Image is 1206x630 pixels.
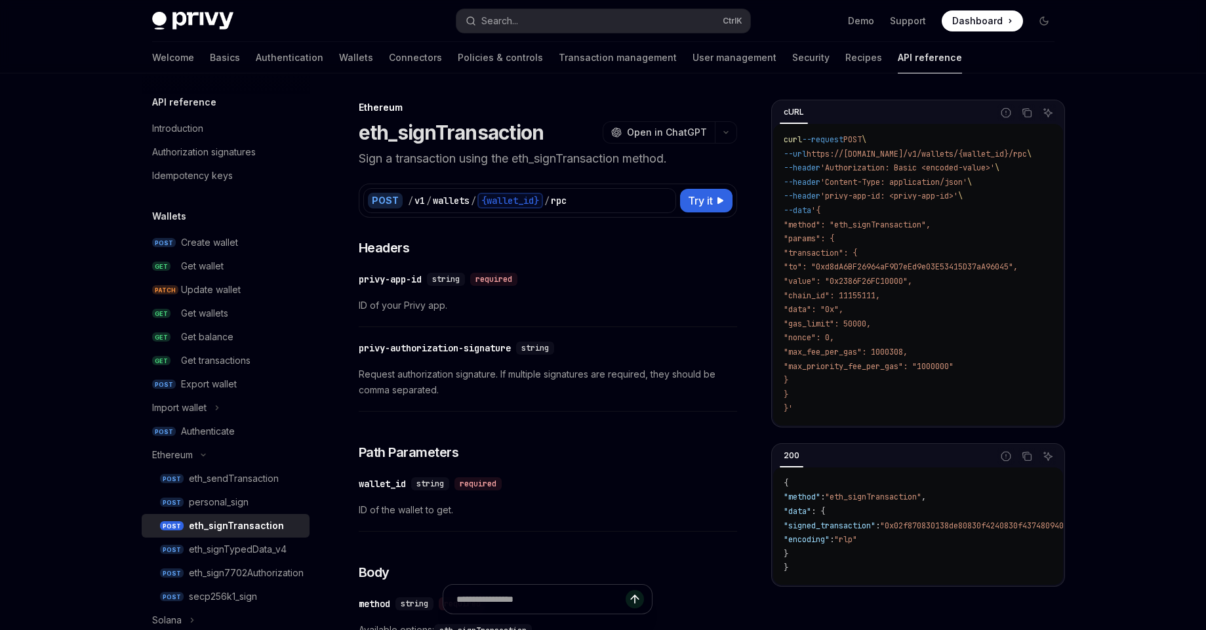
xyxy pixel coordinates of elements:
a: POSTsecp256k1_sign [142,585,310,608]
div: Import wallet [152,400,207,416]
button: Toggle Ethereum section [142,443,310,467]
a: GETGet balance [142,325,310,349]
span: --header [784,163,820,173]
span: Dashboard [952,14,1003,28]
a: Demo [848,14,874,28]
span: Ctrl K [723,16,742,26]
p: Sign a transaction using the eth_signTransaction method. [359,149,737,168]
span: "method": "eth_signTransaction", [784,220,931,230]
a: GETGet wallets [142,302,310,325]
span: Headers [359,239,410,257]
div: Ethereum [359,101,737,114]
span: \ [1027,149,1032,159]
span: \ [958,191,963,201]
a: Introduction [142,117,310,140]
a: Wallets [339,42,373,73]
a: Welcome [152,42,194,73]
div: Export wallet [181,376,237,392]
a: POSTeth_signTypedData_v4 [142,538,310,561]
h1: eth_signTransaction [359,121,544,144]
div: required [470,273,517,286]
div: wallets [433,194,470,207]
a: POSTeth_signTransaction [142,514,310,538]
span: Request authorization signature. If multiple signatures are required, they should be comma separa... [359,366,737,398]
button: Report incorrect code [997,104,1015,121]
span: Open in ChatGPT [627,126,707,139]
a: PATCHUpdate wallet [142,278,310,302]
a: POSTAuthenticate [142,420,310,443]
a: POSTeth_sign7702Authorization [142,561,310,585]
input: Ask a question... [456,585,626,614]
span: POST [152,427,176,437]
span: \ [967,177,972,187]
div: 200 [780,448,803,463]
span: '{ [811,205,820,216]
a: Security [792,42,830,73]
button: Copy the contents from the code block [1018,448,1035,465]
div: privy-authorization-signature [359,342,511,355]
div: Search... [481,13,518,29]
span: "max_fee_per_gas": 1000308, [784,347,908,357]
span: }' [784,403,793,414]
a: Authorization signatures [142,140,310,164]
span: POST [160,545,184,555]
a: Dashboard [942,10,1023,31]
span: : [875,521,880,531]
a: Transaction management [559,42,677,73]
span: "encoding" [784,534,830,545]
a: Idempotency keys [142,164,310,187]
span: "params": { [784,233,834,244]
span: GET [152,332,171,342]
span: Path Parameters [359,443,459,462]
span: "data" [784,506,811,517]
span: --url [784,149,807,159]
span: : [830,534,834,545]
span: } [784,562,788,573]
div: eth_sign7702Authorization [189,565,304,581]
button: Toggle Import wallet section [142,396,310,420]
span: string [416,479,444,489]
span: "to": "0xd8dA6BF26964aF9D7eEd9e03E53415D37aA96045", [784,262,1018,272]
span: https://[DOMAIN_NAME]/v1/wallets/{wallet_id}/rpc [807,149,1027,159]
span: } [784,375,788,385]
button: Toggle dark mode [1034,10,1055,31]
a: Authentication [256,42,323,73]
div: cURL [780,104,808,120]
a: GETGet wallet [142,254,310,278]
span: "nonce": 0, [784,332,834,343]
span: POST [160,568,184,578]
div: Update wallet [181,282,241,298]
span: "transaction": { [784,248,857,258]
span: "method" [784,492,820,502]
span: Try it [688,193,713,208]
a: Policies & controls [458,42,543,73]
div: Get wallets [181,305,228,321]
div: Get wallet [181,258,224,274]
span: --request [802,134,843,145]
a: POSTExport wallet [142,372,310,396]
span: "rlp" [834,534,857,545]
span: PATCH [152,285,178,295]
div: Introduction [152,121,203,136]
div: POST [368,193,403,208]
span: "data": "0x", [784,304,843,315]
span: GET [152,356,171,366]
span: 'Authorization: Basic <encoded-value>' [820,163,995,173]
span: } [784,389,788,400]
span: \ [995,163,999,173]
span: --header [784,177,820,187]
a: POSTpersonal_sign [142,490,310,514]
button: Open search [456,9,750,33]
span: POST [843,134,862,145]
span: Body [359,563,390,581]
div: rpc [551,194,567,207]
span: ID of your Privy app. [359,298,737,313]
div: eth_signTypedData_v4 [189,541,287,557]
div: Get transactions [181,353,251,368]
a: User management [693,42,776,73]
div: wallet_id [359,477,406,490]
span: 'Content-Type: application/json' [820,177,967,187]
div: personal_sign [189,494,249,510]
div: / [426,194,432,207]
span: --data [784,205,811,216]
